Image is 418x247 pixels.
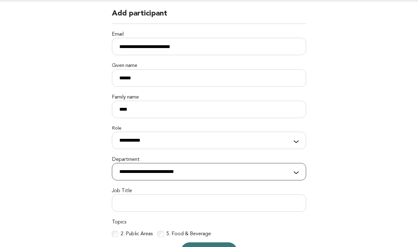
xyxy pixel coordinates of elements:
[112,63,306,69] label: Given name
[112,219,306,226] label: Topics
[166,231,211,237] label: 5. Food & Beverage
[112,9,306,24] h2: Add participant
[112,188,306,194] label: Job Title
[112,94,306,101] label: Family name
[112,31,306,38] label: Email
[112,157,306,163] label: Department
[121,231,153,237] label: 2. Public Areas
[112,126,306,132] label: Role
